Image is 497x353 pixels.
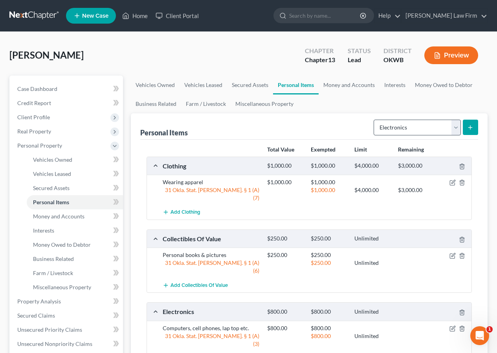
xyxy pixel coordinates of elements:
[159,186,263,202] div: 31 Okla. Stat. [PERSON_NAME]. § 1 (A)(7)
[33,270,73,276] span: Farm / Livestock
[348,55,371,65] div: Lead
[17,100,51,106] span: Credit Report
[33,284,91,290] span: Miscellaneous Property
[152,9,203,23] a: Client Portal
[159,235,263,243] div: Collectibles Of Value
[171,209,200,216] span: Add Clothing
[118,9,152,23] a: Home
[307,235,350,242] div: $250.00
[159,162,263,170] div: Clothing
[311,146,336,153] strong: Exempted
[11,294,123,309] a: Property Analysis
[17,340,92,347] span: Unsecured Nonpriority Claims
[163,205,200,220] button: Add Clothing
[307,308,350,316] div: $800.00
[27,209,123,224] a: Money and Accounts
[33,241,91,248] span: Money Owed to Debtor
[33,170,71,177] span: Vehicles Leased
[227,76,273,94] a: Secured Assets
[354,146,367,153] strong: Limit
[17,326,82,333] span: Unsecured Priority Claims
[33,227,54,234] span: Interests
[402,9,487,23] a: [PERSON_NAME] Law Firm
[17,312,55,319] span: Secured Claims
[231,94,298,113] a: Miscellaneous Property
[17,85,57,92] span: Case Dashboard
[27,252,123,266] a: Business Related
[319,76,380,94] a: Money and Accounts
[350,162,394,170] div: $4,000.00
[307,259,350,267] div: $250.00
[394,186,438,194] div: $3,000.00
[305,55,335,65] div: Chapter
[131,94,181,113] a: Business Related
[159,178,263,186] div: Wearing apparel
[307,251,350,259] div: $250.00
[11,96,123,110] a: Credit Report
[33,156,72,163] span: Vehicles Owned
[27,280,123,294] a: Miscellaneous Property
[11,82,123,96] a: Case Dashboard
[307,324,350,332] div: $800.00
[171,282,228,288] span: Add Collectibles Of Value
[410,76,477,94] a: Money Owed to Debtor
[307,162,350,170] div: $1,000.00
[398,146,424,153] strong: Remaining
[383,46,412,55] div: District
[380,76,410,94] a: Interests
[328,56,335,63] span: 13
[470,326,489,345] iframe: Intercom live chat
[159,307,263,316] div: Electronics
[350,259,394,267] div: Unlimited
[263,324,307,332] div: $800.00
[131,76,180,94] a: Vehicles Owned
[263,251,307,259] div: $250.00
[33,199,69,205] span: Personal Items
[263,162,307,170] div: $1,000.00
[82,13,108,19] span: New Case
[159,324,263,332] div: Computers, cell phones, lap top etc.
[383,55,412,65] div: OKWB
[159,251,263,259] div: Personal books & pictures
[140,128,188,137] div: Personal Items
[27,266,123,280] a: Farm / Livestock
[11,309,123,323] a: Secured Claims
[307,332,350,340] div: $800.00
[9,49,84,61] span: [PERSON_NAME]
[33,213,84,220] span: Money and Accounts
[350,186,394,194] div: $4,000.00
[33,255,74,262] span: Business Related
[33,185,70,191] span: Secured Assets
[27,153,123,167] a: Vehicles Owned
[307,178,350,186] div: $1,000.00
[350,235,394,242] div: Unlimited
[267,146,294,153] strong: Total Value
[27,167,123,181] a: Vehicles Leased
[263,235,307,242] div: $250.00
[181,94,231,113] a: Farm / Livestock
[180,76,227,94] a: Vehicles Leased
[374,9,401,23] a: Help
[27,238,123,252] a: Money Owed to Debtor
[11,337,123,351] a: Unsecured Nonpriority Claims
[424,46,478,64] button: Preview
[11,323,123,337] a: Unsecured Priority Claims
[263,178,307,186] div: $1,000.00
[17,142,62,149] span: Personal Property
[17,114,50,120] span: Client Profile
[486,326,493,333] span: 1
[17,298,61,305] span: Property Analysis
[159,332,263,348] div: 31 Okla. Stat. [PERSON_NAME]. § 1 (A)(3)
[263,308,307,316] div: $800.00
[27,181,123,195] a: Secured Assets
[350,332,394,340] div: Unlimited
[163,278,228,292] button: Add Collectibles Of Value
[305,46,335,55] div: Chapter
[394,162,438,170] div: $3,000.00
[159,259,263,275] div: 31 Okla. Stat. [PERSON_NAME]. § 1 (A)(6)
[273,76,319,94] a: Personal Items
[289,8,361,23] input: Search by name...
[27,195,123,209] a: Personal Items
[307,186,350,194] div: $1,000.00
[27,224,123,238] a: Interests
